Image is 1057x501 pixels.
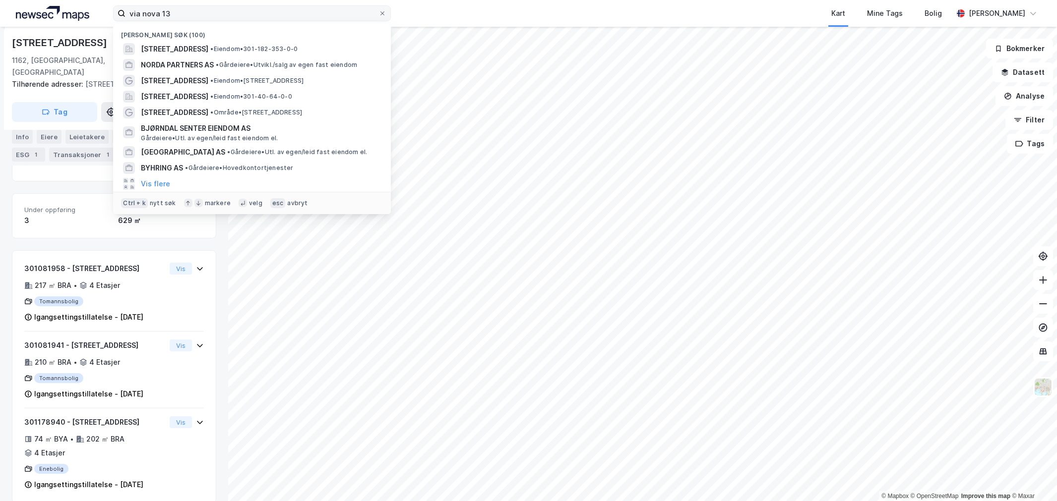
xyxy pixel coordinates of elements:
span: Eiendom • [STREET_ADDRESS] [210,77,304,85]
div: 629 ㎡ [118,215,204,226]
span: Eiendom • 301-182-353-0-0 [210,45,298,53]
div: 1 [31,150,41,160]
div: [STREET_ADDRESS] [12,35,109,51]
div: • [70,435,74,443]
button: Datasett [993,62,1053,82]
div: [PERSON_NAME] søk (100) [113,23,391,41]
span: • [210,93,213,100]
span: [STREET_ADDRESS] [141,75,208,87]
div: 1 [103,150,113,160]
span: • [210,77,213,84]
div: 301178940 - [STREET_ADDRESS] [24,416,166,428]
div: markere [205,199,231,207]
div: ESG [12,148,45,162]
div: Info [12,130,33,144]
div: Eiere [37,130,62,144]
button: Tags [1007,134,1053,154]
div: 202 ㎡ BRA [86,433,124,445]
span: • [216,61,219,68]
div: esc [270,198,286,208]
a: Mapbox [881,493,909,500]
input: Søk på adresse, matrikkel, gårdeiere, leietakere eller personer [125,6,378,21]
div: 301081941 - [STREET_ADDRESS] [24,339,166,351]
div: Bolig [925,7,942,19]
a: Improve this map [961,493,1010,500]
div: Mine Tags [867,7,903,19]
span: Gårdeiere • Utl. av egen/leid fast eiendom el. [227,148,367,156]
div: Kart [831,7,845,19]
div: [STREET_ADDRESS] [12,78,208,90]
div: avbryt [287,199,308,207]
div: Ctrl + k [121,198,148,208]
span: [GEOGRAPHIC_DATA] AS [141,146,225,158]
button: Bokmerker [986,39,1053,58]
span: Område • [STREET_ADDRESS] [210,109,302,116]
span: BYHRING AS [141,162,183,174]
div: Transaksjoner [49,148,117,162]
span: Eiendom • 301-40-64-0-0 [210,93,292,101]
span: Gårdeiere • Hovedkontortjenester [185,164,293,172]
div: Datasett [113,130,162,144]
div: Kontrollprogram for chat [1007,453,1057,501]
div: Igangsettingstillatelse - [DATE] [34,311,143,323]
button: Tag [12,102,97,122]
div: velg [249,199,262,207]
button: Vis flere [141,178,170,190]
div: 217 ㎡ BRA [35,279,71,291]
div: • [73,281,77,289]
div: [PERSON_NAME] [969,7,1025,19]
div: 210 ㎡ BRA [35,356,71,368]
img: logo.a4113a55bc3d86da70a041830d287a7e.svg [16,6,89,21]
div: Igangsettingstillatelse - [DATE] [34,388,143,400]
button: Analyse [995,86,1053,106]
span: Under oppføring [24,206,110,214]
button: Vis [170,416,192,428]
div: 3 [24,215,110,226]
span: • [210,109,213,116]
span: Gårdeiere • Utl. av egen/leid fast eiendom el. [141,134,278,142]
span: Gårdeiere • Utvikl./salg av egen fast eiendom [216,61,357,69]
span: • [210,45,213,53]
span: [STREET_ADDRESS] [141,43,208,55]
span: [STREET_ADDRESS] [141,107,208,118]
div: 4 Etasjer [89,279,120,291]
div: • [73,358,77,366]
div: Leietakere [65,130,109,144]
div: 4 Etasjer [89,356,120,368]
div: 1162, [GEOGRAPHIC_DATA], [GEOGRAPHIC_DATA] [12,55,137,78]
button: Vis [170,339,192,351]
span: NORDA PARTNERS AS [141,59,214,71]
div: nytt søk [150,199,176,207]
button: Vis [170,263,192,275]
span: [STREET_ADDRESS] [141,91,208,103]
span: • [185,164,188,171]
a: OpenStreetMap [911,493,959,500]
div: 4 Etasjer [34,447,65,459]
button: Filter [1005,110,1053,130]
div: 301081958 - [STREET_ADDRESS] [24,263,166,275]
iframe: Chat Widget [1007,453,1057,501]
div: Igangsettingstillatelse - [DATE] [34,479,143,491]
span: Tilhørende adresser: [12,80,85,88]
div: 74 ㎡ BYA [34,433,68,445]
span: BJØRNDAL SENTER EIENDOM AS [141,122,379,134]
img: Z [1034,378,1053,396]
span: • [227,148,230,156]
